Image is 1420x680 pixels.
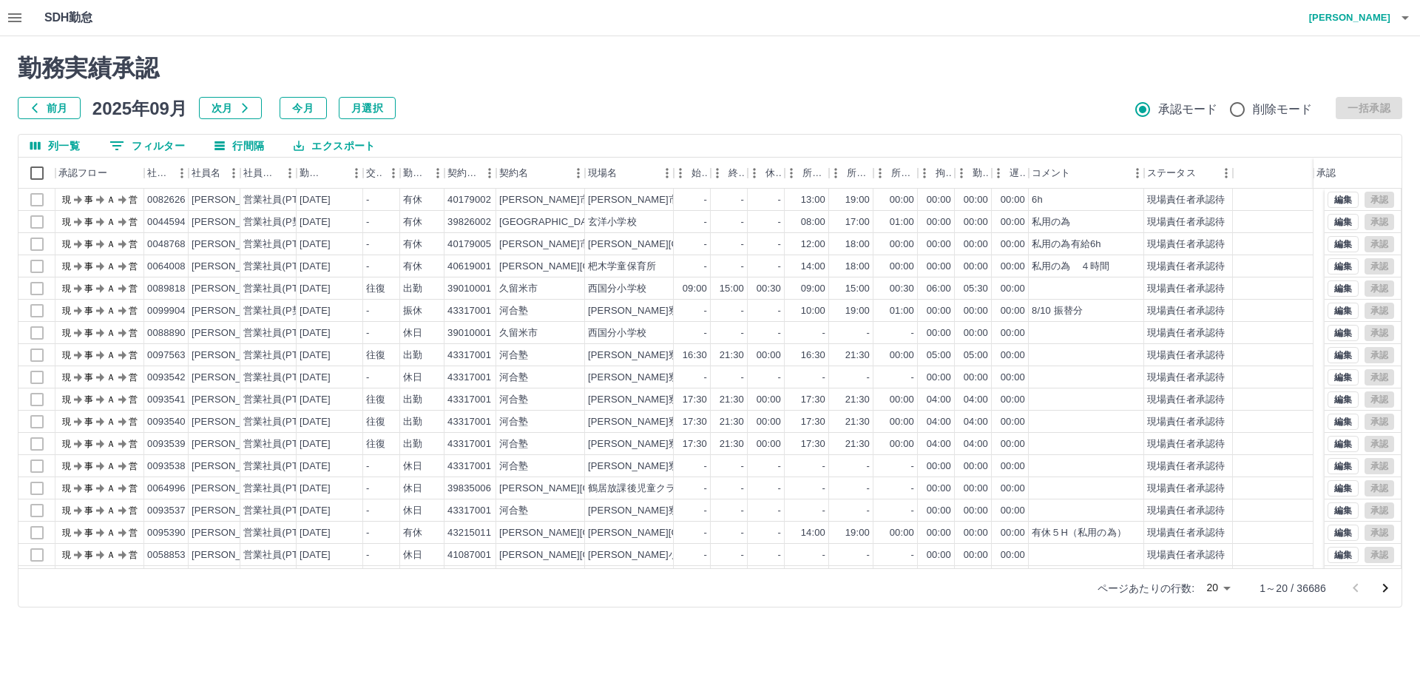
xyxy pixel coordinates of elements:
[1001,215,1025,229] div: 00:00
[1147,158,1196,189] div: ステータス
[588,282,646,296] div: 西国分小学校
[499,304,528,318] div: 河合塾
[973,158,989,189] div: 勤務
[822,371,825,385] div: -
[243,304,315,318] div: 営業社員(P契約)
[1001,326,1025,340] div: 00:00
[890,238,914,252] div: 00:00
[845,238,870,252] div: 18:00
[741,326,744,340] div: -
[867,326,870,340] div: -
[147,371,186,385] div: 0093542
[778,260,781,274] div: -
[927,193,951,207] div: 00:00
[741,371,744,385] div: -
[129,283,138,294] text: 営
[499,260,682,274] div: [PERSON_NAME][GEOGRAPHIC_DATA]
[106,350,115,360] text: Ａ
[192,158,220,189] div: 社員名
[447,304,491,318] div: 43317001
[366,158,382,189] div: 交通費
[447,158,479,189] div: 契約コード
[147,215,186,229] div: 0044594
[704,193,707,207] div: -
[499,326,538,340] div: 久留米市
[588,260,656,274] div: 杷木学童保育所
[499,371,528,385] div: 河合塾
[106,283,115,294] text: Ａ
[496,158,585,189] div: 契約名
[801,282,825,296] div: 09:00
[339,97,396,119] button: 月選択
[192,371,272,385] div: [PERSON_NAME]
[106,239,115,249] text: Ａ
[801,238,825,252] div: 12:00
[55,158,144,189] div: 承認フロー
[427,162,449,184] button: メニュー
[964,238,988,252] div: 00:00
[444,158,496,189] div: 契約コード
[748,158,785,189] div: 休憩
[674,158,711,189] div: 始業
[129,261,138,272] text: 営
[62,283,71,294] text: 現
[243,371,321,385] div: 営業社員(PT契約)
[704,260,707,274] div: -
[84,372,93,383] text: 事
[300,326,331,340] div: [DATE]
[801,304,825,318] div: 10:00
[801,193,825,207] div: 13:00
[297,158,363,189] div: 勤務日
[98,135,197,157] button: フィルター表示
[366,326,369,340] div: -
[845,215,870,229] div: 17:00
[62,350,71,360] text: 現
[757,349,781,363] div: 00:00
[588,304,790,318] div: [PERSON_NAME]寮・[GEOGRAPHIC_DATA]
[84,283,93,294] text: 事
[192,238,272,252] div: [PERSON_NAME]
[927,326,951,340] div: 00:00
[1328,458,1359,474] button: 編集
[1147,282,1225,296] div: 現場責任者承認待
[84,217,93,227] text: 事
[927,260,951,274] div: 00:00
[300,260,331,274] div: [DATE]
[106,328,115,338] text: Ａ
[129,217,138,227] text: 営
[801,215,825,229] div: 08:00
[765,158,782,189] div: 休憩
[1126,162,1149,184] button: メニュー
[147,260,186,274] div: 0064008
[62,306,71,316] text: 現
[300,349,331,363] div: [DATE]
[588,158,617,189] div: 現場名
[1328,502,1359,519] button: 編集
[1144,158,1233,189] div: ステータス
[927,238,951,252] div: 00:00
[1328,192,1359,208] button: 編集
[1032,158,1071,189] div: コメント
[1370,573,1400,603] button: 次のページへ
[447,349,491,363] div: 43317001
[18,135,92,157] button: 列選択
[588,371,790,385] div: [PERSON_NAME]寮・[GEOGRAPHIC_DATA]
[741,304,744,318] div: -
[1328,258,1359,275] button: 編集
[300,215,331,229] div: [DATE]
[147,238,186,252] div: 0048768
[704,304,707,318] div: -
[106,195,115,205] text: Ａ
[62,261,71,272] text: 現
[189,158,240,189] div: 社員名
[171,162,193,184] button: メニュー
[325,163,345,184] button: ソート
[704,238,707,252] div: -
[1147,193,1225,207] div: 現場責任者承認待
[129,350,138,360] text: 営
[62,239,71,249] text: 現
[704,215,707,229] div: -
[683,349,707,363] div: 16:30
[84,239,93,249] text: 事
[280,97,327,119] button: 今月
